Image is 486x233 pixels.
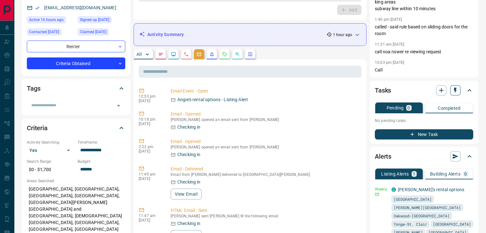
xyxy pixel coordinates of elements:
[177,96,248,103] p: Angie's rental options - Listing Alert
[375,42,404,47] p: 11:31 am [DATE]
[27,145,74,155] div: Yes
[139,177,161,181] p: [DATE]
[177,179,200,185] p: Checking in
[184,52,189,57] svg: Calls
[375,67,473,73] p: Call
[139,29,361,41] div: Activity Summary1 hour ago
[177,124,200,131] p: Checking in
[139,94,161,99] p: 12:53 pm
[386,106,404,110] p: Pending
[209,52,214,57] svg: Listing Alerts
[222,52,227,57] svg: Requests
[139,172,161,177] p: 11:49 am
[171,166,359,172] p: Email - Delivered
[27,41,125,52] div: Renter
[139,149,161,154] p: [DATE]
[171,52,176,57] svg: Lead Browsing Activity
[235,52,240,57] svg: Opportunities
[114,101,123,110] button: Open
[171,88,359,94] p: Email Event - Open
[171,189,202,199] button: View Email
[375,129,473,139] button: New Task
[171,111,359,117] p: Email - Opened
[407,106,410,110] p: 0
[35,6,40,10] svg: Email Verified
[394,213,450,219] span: Oakwood-[GEOGRAPHIC_DATA]
[394,196,432,202] span: [GEOGRAPHIC_DATA]
[171,145,359,149] p: [PERSON_NAME] opened an email sent from [PERSON_NAME]
[375,85,391,95] h2: Tasks
[139,214,161,218] p: 11:47 am
[171,138,359,145] p: Email - Opened
[177,220,200,227] p: Checking in
[197,52,202,57] svg: Emails
[139,117,161,122] p: 10:18 pm
[27,81,125,96] div: Tags
[375,116,473,125] p: No pending tasks
[375,149,473,164] div: Alerts
[375,24,473,37] p: called - said rule based on sliding doors for the room
[398,187,464,192] a: [PERSON_NAME]'s rental options
[78,139,125,145] p: Timeframe:
[391,187,396,192] div: condos.ca
[171,117,359,122] p: [PERSON_NAME] opened an email sent from [PERSON_NAME]
[139,122,161,126] p: [DATE]
[438,106,460,110] p: Completed
[136,52,142,56] p: All
[27,164,74,175] p: $0 - $1,700
[27,178,125,184] p: Areas Searched:
[375,60,404,65] p: 10:03 pm [DATE]
[78,159,125,164] p: Budget:
[78,28,125,37] div: Sat May 31 2025
[139,99,161,103] p: [DATE]
[27,120,125,136] div: Criteria
[375,49,473,55] p: call noa nswer re viewing request
[375,17,402,22] p: 1:40 pm [DATE]
[248,52,253,57] svg: Agent Actions
[394,221,427,227] span: Yonge-St. Clair
[27,57,125,69] div: Criteria Obtained
[171,172,359,177] p: Email from [PERSON_NAME] delivered to [GEOGRAPHIC_DATA][PERSON_NAME]
[375,83,473,98] div: Tasks
[147,31,184,38] p: Activity Summary
[29,17,64,23] span: Active 16 hours ago
[29,29,59,35] span: Contacted [DATE]
[139,218,161,222] p: [DATE]
[80,29,106,35] span: Claimed [DATE]
[375,192,379,197] svg: Email
[375,151,391,162] h2: Alerts
[177,151,200,158] p: Checking in
[464,172,467,176] p: 0
[375,186,388,192] p: Weekly
[381,172,409,176] p: Listing Alerts
[433,221,471,227] span: [GEOGRAPHIC_DATA]
[413,172,415,176] p: 1
[171,207,359,214] p: HTML Email - Sent
[80,17,109,23] span: Signed up [DATE]
[333,32,352,38] p: 1 hour ago
[44,5,116,10] a: [EMAIL_ADDRESS][DOMAIN_NAME]
[27,159,74,164] p: Search Range:
[394,204,461,211] span: [PERSON_NAME][GEOGRAPHIC_DATA]
[27,83,40,94] h2: Tags
[158,52,163,57] svg: Notes
[27,28,74,37] div: Tue Oct 07 2025
[27,16,74,25] div: Mon Oct 13 2025
[139,145,161,149] p: 2:23 pm
[27,123,48,133] h2: Criteria
[430,172,460,176] p: Building Alerts
[78,16,125,25] div: Sun Jun 16 2024
[171,214,359,218] p: [PERSON_NAME] sent [PERSON_NAME] W the following email
[27,139,74,145] p: Actively Searching:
